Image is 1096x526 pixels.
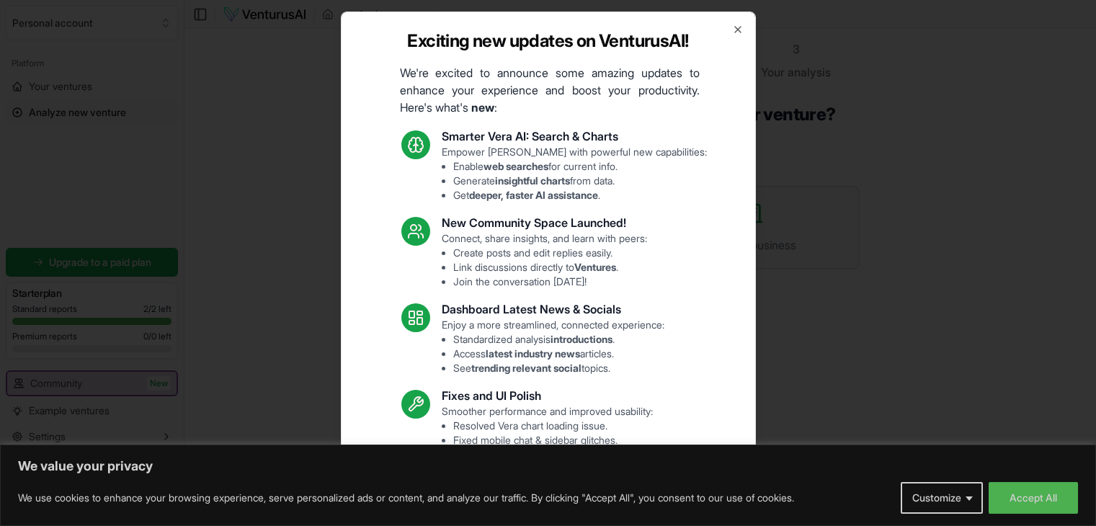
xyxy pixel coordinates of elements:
[453,332,664,347] li: Standardized analysis .
[469,189,598,201] strong: deeper, faster AI assistance
[442,387,653,404] h3: Fixes and UI Polish
[453,246,647,260] li: Create posts and edit replies easily.
[442,214,647,231] h3: New Community Space Launched!
[453,159,707,174] li: Enable for current info.
[442,318,664,375] p: Enjoy a more streamlined, connected experience:
[453,260,647,275] li: Link discussions directly to .
[453,419,653,433] li: Resolved Vera chart loading issue.
[471,362,582,374] strong: trending relevant social
[471,100,494,115] strong: new
[453,275,647,289] li: Join the conversation [DATE]!
[453,188,707,202] li: Get .
[407,30,688,53] h2: Exciting new updates on VenturusAI!
[453,447,653,462] li: Enhanced overall UI consistency.
[388,64,711,116] p: We're excited to announce some amazing updates to enhance your experience and boost your producti...
[442,231,647,289] p: Connect, share insights, and learn with peers:
[453,433,653,447] li: Fixed mobile chat & sidebar glitches.
[453,174,707,188] li: Generate from data.
[442,145,707,202] p: Empower [PERSON_NAME] with powerful new capabilities:
[387,473,710,525] p: These updates are designed to make VenturusAI more powerful, intuitive, and user-friendly. Let us...
[484,160,548,172] strong: web searches
[486,347,580,360] strong: latest industry news
[453,361,664,375] li: See topics.
[442,300,664,318] h3: Dashboard Latest News & Socials
[551,333,612,345] strong: introductions
[495,174,570,187] strong: insightful charts
[442,128,707,145] h3: Smarter Vera AI: Search & Charts
[453,347,664,361] li: Access articles.
[442,404,653,462] p: Smoother performance and improved usability:
[574,261,616,273] strong: Ventures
